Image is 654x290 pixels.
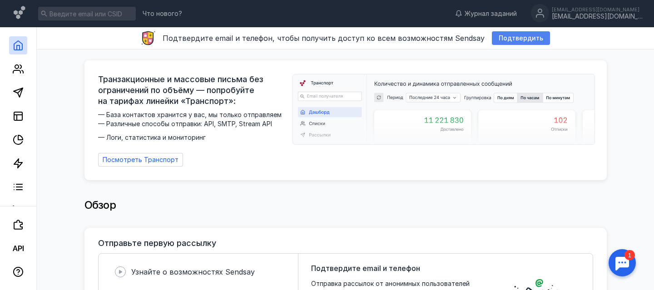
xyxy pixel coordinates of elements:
[492,31,550,45] button: Подтвердить
[552,13,643,20] div: [EMAIL_ADDRESS][DOMAIN_NAME]
[84,198,116,211] span: Обзор
[293,74,595,144] img: dashboard-transport-banner
[465,9,517,18] span: Журнал заданий
[311,263,420,274] span: Подтвердите email и телефон
[103,156,178,164] span: Посмотреть Транспорт
[98,74,287,107] span: Транзакционные и массовые письма без ограничений по объёму — попробуйте на тарифах линейки «Транс...
[552,7,643,12] div: [EMAIL_ADDRESS][DOMAIN_NAME]
[20,5,31,15] div: 1
[131,267,255,276] span: Узнайте о возможностях Sendsay
[451,9,521,18] a: Журнал заданий
[98,153,183,167] a: Посмотреть Транспорт
[98,110,287,142] span: — База контактов хранится у вас, мы только отправляем — Различные способы отправки: API, SMTP, St...
[163,34,485,43] span: Подтвердите email и телефон, чтобы получить доступ ко всем возможностям Sendsay
[98,239,216,248] h3: Отправьте первую рассылку
[143,10,182,17] span: Что нового?
[38,7,136,20] input: Введите email или CSID
[138,10,187,17] a: Что нового?
[499,34,543,42] span: Подтвердить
